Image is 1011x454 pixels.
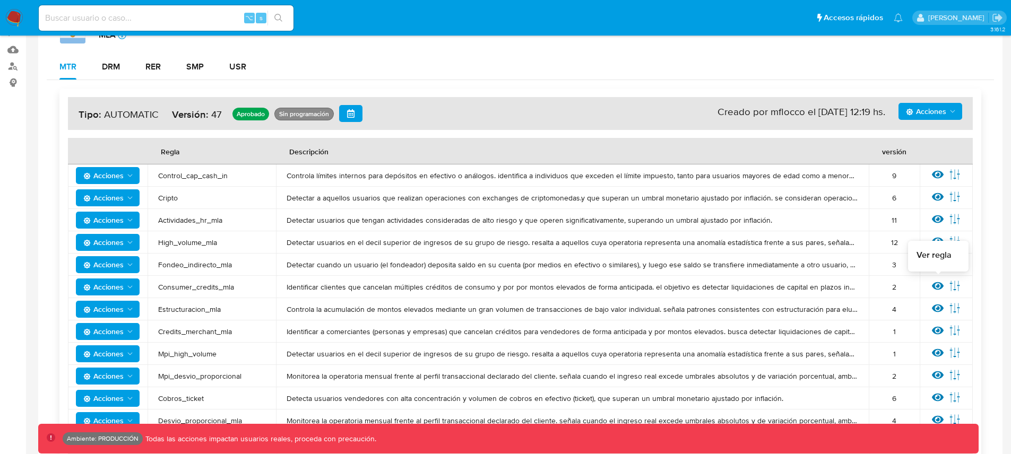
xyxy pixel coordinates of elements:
p: pio.zecchi@mercadolibre.com [928,13,988,23]
a: Salir [992,12,1003,23]
p: Ambiente: PRODUCCIÓN [67,436,139,441]
span: Accesos rápidos [824,12,883,23]
p: Todas las acciones impactan usuarios reales, proceda con precaución. [143,434,376,444]
span: Ver regla [917,249,952,261]
input: Buscar usuario o caso... [39,11,293,25]
span: s [260,13,263,23]
a: Notificaciones [894,13,903,22]
span: ⌥ [245,13,253,23]
button: search-icon [267,11,289,25]
span: 3.161.2 [990,25,1006,33]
